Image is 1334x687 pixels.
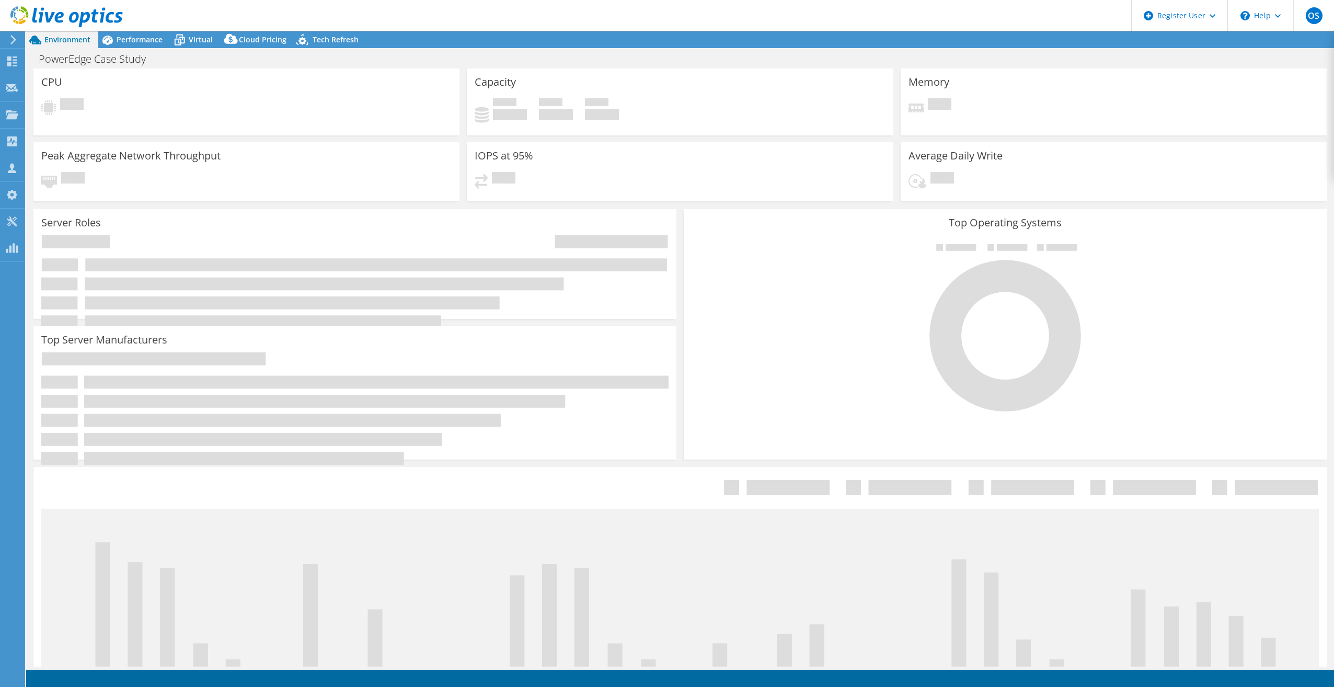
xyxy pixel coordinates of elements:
span: Cloud Pricing [239,35,286,44]
span: Virtual [189,35,213,44]
span: Used [493,98,516,109]
h3: Top Operating Systems [692,217,1319,228]
svg: \n [1240,11,1250,20]
span: Pending [928,98,951,112]
h3: Average Daily Write [908,150,1003,162]
h4: 0 GiB [493,109,527,120]
span: Pending [492,172,515,186]
span: Pending [61,172,85,186]
span: Environment [44,35,90,44]
h4: 0 GiB [585,109,619,120]
h3: Server Roles [41,217,101,228]
span: Free [539,98,562,109]
h3: Capacity [475,76,516,88]
h4: 0 GiB [539,109,573,120]
h3: CPU [41,76,62,88]
h3: Peak Aggregate Network Throughput [41,150,221,162]
span: OS [1306,7,1322,24]
span: Pending [930,172,954,186]
span: Pending [60,98,84,112]
span: Tech Refresh [313,35,359,44]
h3: Top Server Manufacturers [41,334,167,346]
h3: IOPS at 95% [475,150,533,162]
span: Total [585,98,608,109]
span: Performance [117,35,163,44]
h3: Memory [908,76,949,88]
h1: PowerEdge Case Study [34,53,162,65]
